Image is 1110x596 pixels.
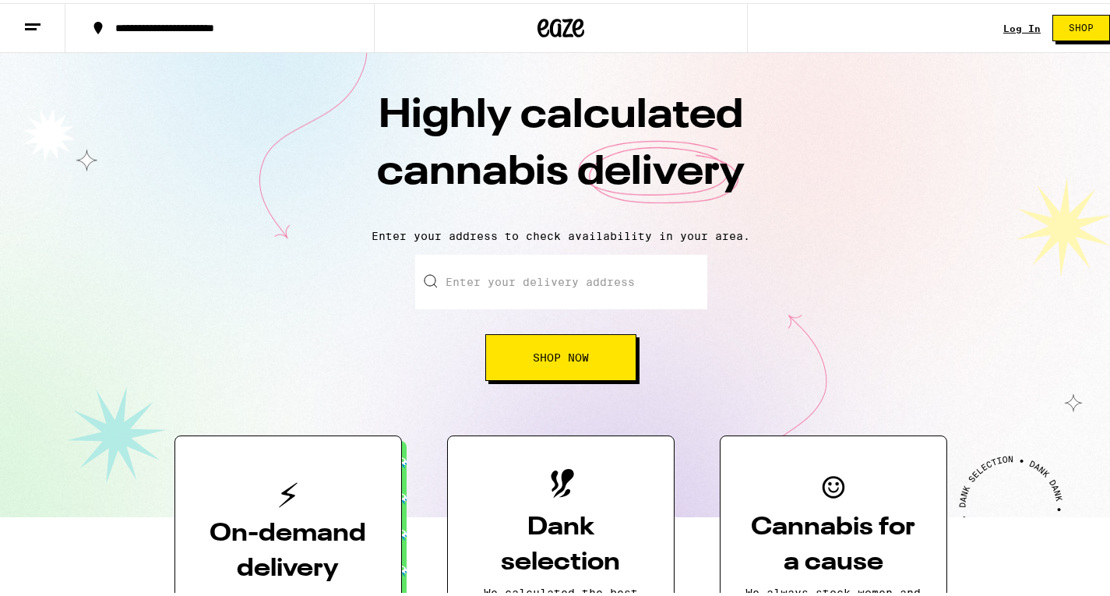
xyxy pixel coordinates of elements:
p: Enter your address to check availability in your area. [16,227,1106,239]
h3: Dank selection [473,507,649,577]
h3: On-demand delivery [200,513,376,584]
span: Shop Now [533,349,589,360]
button: Shop Now [485,331,636,378]
button: Shop [1052,12,1110,38]
input: Enter your delivery address [415,252,707,306]
h3: Cannabis for a cause [745,507,921,577]
span: Shop [1069,20,1094,30]
h1: Highly calculated cannabis delivery [288,85,833,214]
a: Log In [1003,20,1041,30]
